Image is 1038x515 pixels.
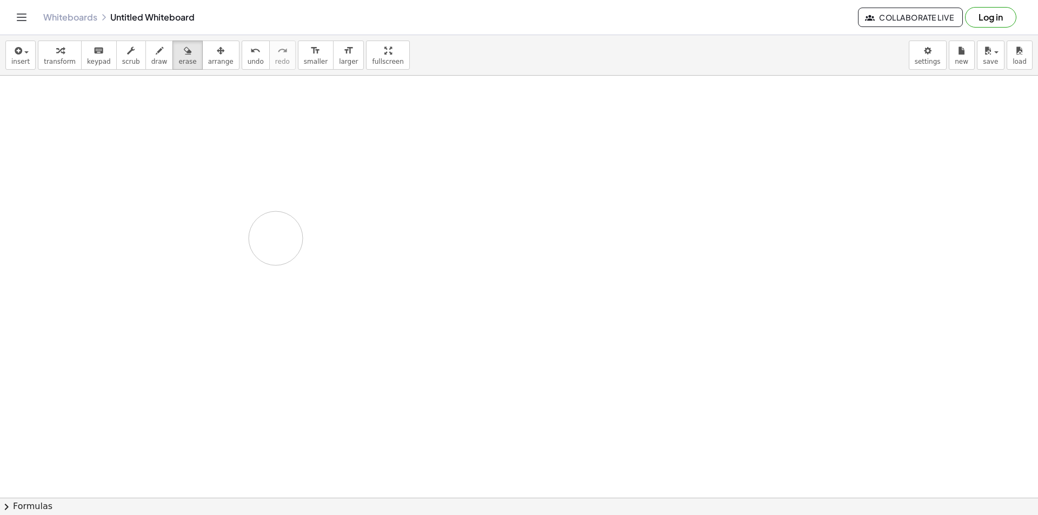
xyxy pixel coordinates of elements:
button: format_sizesmaller [298,41,334,70]
span: settings [915,58,941,65]
span: undo [248,58,264,65]
span: draw [151,58,168,65]
span: fullscreen [372,58,403,65]
span: new [955,58,968,65]
span: transform [44,58,76,65]
button: fullscreen [366,41,409,70]
button: draw [145,41,174,70]
button: insert [5,41,36,70]
a: Whiteboards [43,12,97,23]
button: undoundo [242,41,270,70]
span: keypad [87,58,111,65]
button: scrub [116,41,146,70]
button: Toggle navigation [13,9,30,26]
i: keyboard [94,44,104,57]
span: smaller [304,58,328,65]
span: redo [275,58,290,65]
button: new [949,41,975,70]
i: format_size [343,44,354,57]
button: save [977,41,1004,70]
span: arrange [208,58,234,65]
span: erase [178,58,196,65]
button: Collaborate Live [858,8,963,27]
span: larger [339,58,358,65]
button: arrange [202,41,239,70]
button: Log in [965,7,1016,28]
button: settings [909,41,947,70]
i: undo [250,44,261,57]
span: load [1013,58,1027,65]
button: erase [172,41,202,70]
span: insert [11,58,30,65]
button: keyboardkeypad [81,41,117,70]
span: save [983,58,998,65]
button: redoredo [269,41,296,70]
span: Collaborate Live [867,12,954,22]
span: scrub [122,58,140,65]
button: load [1007,41,1033,70]
button: transform [38,41,82,70]
i: redo [277,44,288,57]
i: format_size [310,44,321,57]
button: format_sizelarger [333,41,364,70]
